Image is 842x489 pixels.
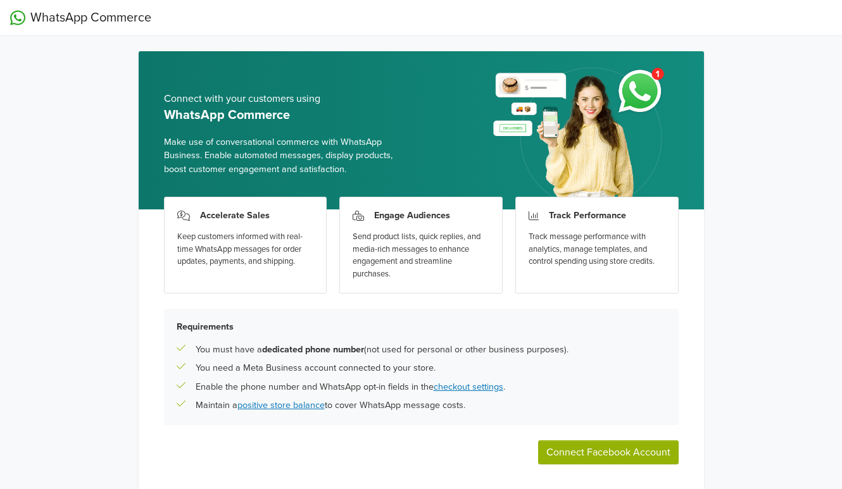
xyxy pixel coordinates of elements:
[177,321,666,332] h5: Requirements
[196,343,569,357] p: You must have a (not used for personal or other business purposes).
[237,400,325,411] a: positive store balance
[164,93,412,105] h5: Connect with your customers using
[538,440,679,464] button: Connect Facebook Account
[164,135,412,176] span: Make use of conversational commerce with WhatsApp Business. Enable automated messages, display pr...
[177,231,314,268] div: Keep customers informed with real-time WhatsApp messages for order updates, payments, and shipping.
[374,210,450,221] h3: Engage Audiences
[200,210,270,221] h3: Accelerate Sales
[30,8,151,27] span: WhatsApp Commerce
[196,399,465,412] p: Maintain a to cover WhatsApp message costs.
[196,361,436,375] p: You need a Meta Business account connected to your store.
[434,381,503,392] a: checkout settings
[262,344,364,355] b: dedicated phone number
[353,231,489,280] div: Send product lists, quick replies, and media-rich messages to enhance engagement and streamline p...
[549,210,626,221] h3: Track Performance
[529,231,665,268] div: Track message performance with analytics, manage templates, and control spending using store cred...
[482,60,678,209] img: whatsapp_setup_banner
[164,108,412,123] h5: WhatsApp Commerce
[196,380,505,394] p: Enable the phone number and WhatsApp opt-in fields in the .
[10,10,25,25] img: WhatsApp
